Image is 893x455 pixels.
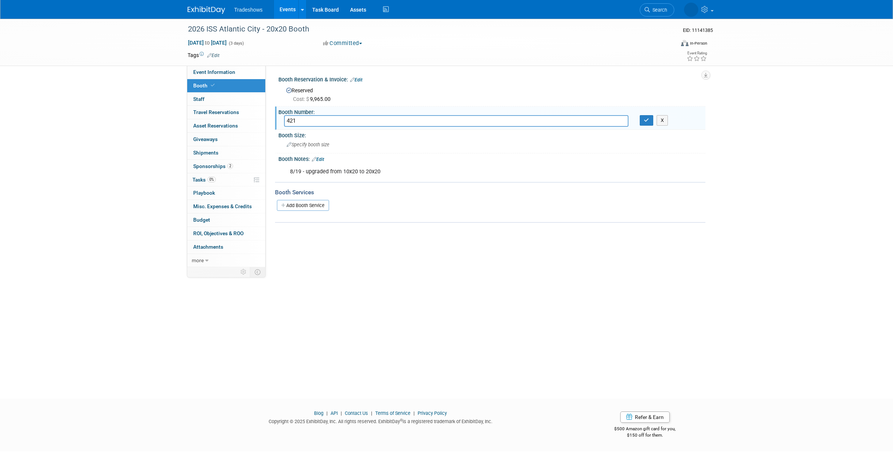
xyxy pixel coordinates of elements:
[350,77,362,83] a: Edit
[228,41,244,46] span: (3 days)
[278,153,705,163] div: Booth Notes:
[187,213,265,227] a: Budget
[630,39,707,50] div: Event Format
[188,6,225,14] img: ExhibitDay
[188,51,219,59] td: Tags
[278,130,705,139] div: Booth Size:
[187,119,265,132] a: Asset Reservations
[278,74,705,84] div: Booth Reservation & Invoice:
[187,133,265,146] a: Giveaways
[690,41,707,46] div: In-Person
[620,411,670,423] a: Refer & Earn
[187,79,265,92] a: Booth
[187,254,265,267] a: more
[412,410,416,416] span: |
[312,157,324,162] a: Edit
[185,23,663,36] div: 2026 ISS Atlantic City - 20x20 Booth
[211,83,215,87] i: Booth reservation complete
[375,410,410,416] a: Terms of Service
[234,7,263,13] span: Tradeshows
[287,142,329,147] span: Specify booth size
[585,421,706,438] div: $500 Amazon gift card for you,
[207,53,219,58] a: Edit
[193,96,204,102] span: Staff
[187,66,265,79] a: Event Information
[187,200,265,213] a: Misc. Expenses & Credits
[293,96,310,102] span: Cost: $
[192,257,204,263] span: more
[187,240,265,254] a: Attachments
[187,146,265,159] a: Shipments
[237,267,250,277] td: Personalize Event Tab Strip
[585,432,706,438] div: $150 off for them.
[277,200,329,211] a: Add Booth Service
[193,163,233,169] span: Sponsorships
[681,40,689,46] img: Format-Inperson.png
[657,115,668,126] button: X
[204,40,211,46] span: to
[193,190,215,196] span: Playbook
[193,136,218,142] span: Giveaways
[684,3,698,17] img: Linda Yilmazian
[345,410,368,416] a: Contact Us
[193,150,218,156] span: Shipments
[293,96,334,102] span: 9,965.00
[193,217,210,223] span: Budget
[187,106,265,119] a: Travel Reservations
[275,188,705,197] div: Booth Services
[284,85,700,103] div: Reserved
[278,107,705,116] div: Booth Number:
[193,83,216,89] span: Booth
[400,418,403,422] sup: ®
[207,177,216,182] span: 0%
[320,39,365,47] button: Committed
[187,93,265,106] a: Staff
[640,3,674,17] a: Search
[193,230,244,236] span: ROI, Objectives & ROO
[192,177,216,183] span: Tasks
[339,410,344,416] span: |
[187,227,265,240] a: ROI, Objectives & ROO
[193,109,239,115] span: Travel Reservations
[193,69,235,75] span: Event Information
[193,203,252,209] span: Misc. Expenses & Credits
[193,123,238,129] span: Asset Reservations
[650,7,667,13] span: Search
[683,27,713,33] span: Event ID: 11141385
[187,173,265,186] a: Tasks0%
[687,51,707,55] div: Event Rating
[187,160,265,173] a: Sponsorships2
[418,410,447,416] a: Privacy Policy
[325,410,329,416] span: |
[369,410,374,416] span: |
[188,39,227,46] span: [DATE] [DATE]
[193,244,223,250] span: Attachments
[285,164,623,179] div: 8/19 - upgraded from 10x20 to 20x20
[314,410,323,416] a: Blog
[227,163,233,169] span: 2
[331,410,338,416] a: API
[250,267,266,277] td: Toggle Event Tabs
[187,186,265,200] a: Playbook
[188,416,573,425] div: Copyright © 2025 ExhibitDay, Inc. All rights reserved. ExhibitDay is a registered trademark of Ex...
